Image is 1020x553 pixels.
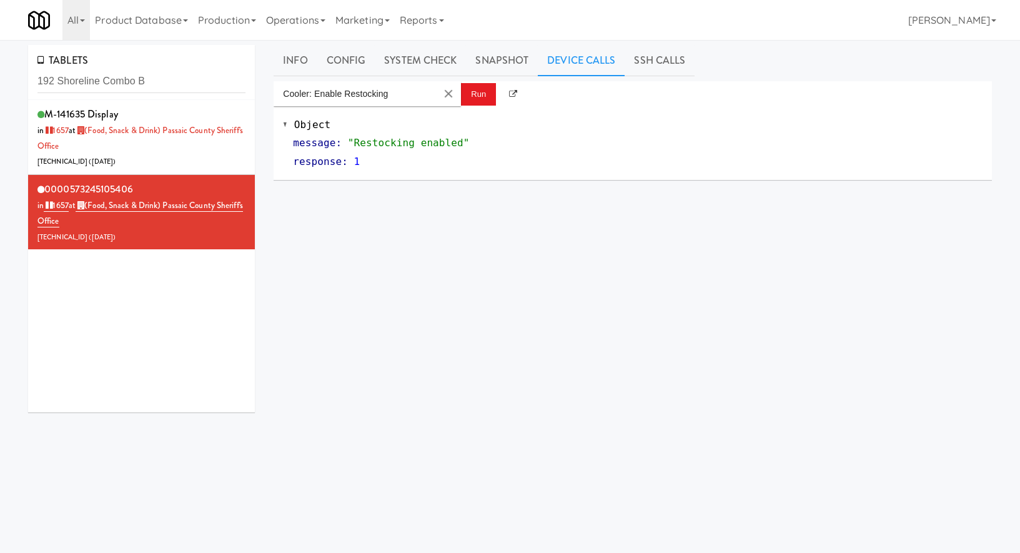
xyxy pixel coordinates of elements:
span: 0000573245105406 [44,182,133,196]
button: Clear Input [439,84,458,103]
a: System Check [375,45,466,76]
a: (Food, Snack & Drink) Passaic County Sheriff's Office [37,124,243,152]
span: response [293,156,342,167]
img: Micromart [28,9,50,31]
input: Enter api call... [274,81,436,106]
a: Device Calls [538,45,625,76]
span: at [37,199,243,227]
span: [TECHNICAL_ID] ( ) [37,232,116,242]
span: [DATE] [92,157,114,166]
span: [DATE] [92,232,114,242]
a: 1657 [44,199,69,212]
span: at [37,124,243,152]
a: Info [274,45,317,76]
input: Search tablets [37,70,245,93]
li: 0000573245105406in 1657at (Food, Snack & Drink) Passaic County Sheriff's Office[TECHNICAL_ID] ([D... [28,175,255,249]
a: Snapshot [466,45,538,76]
span: [TECHNICAL_ID] ( ) [37,157,116,166]
span: message [293,137,335,149]
span: in [37,124,69,136]
span: : [335,137,342,149]
button: Run [461,83,496,106]
a: SSH Calls [625,45,695,76]
span: TABLETS [37,53,88,67]
a: (Food, Snack & Drink) Passaic County Sheriff's Office [37,199,243,227]
span: in [37,199,69,211]
li: M-141635 Displayin 1657at (Food, Snack & Drink) Passaic County Sheriff's Office[TECHNICAL_ID] ([D... [28,100,255,175]
span: : [342,156,348,167]
a: 1657 [44,124,69,136]
span: 1 [354,156,360,167]
span: Object [294,119,330,131]
a: Config [317,45,375,76]
span: "Restocking enabled" [348,137,470,149]
span: M-141635 Display [44,107,118,121]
